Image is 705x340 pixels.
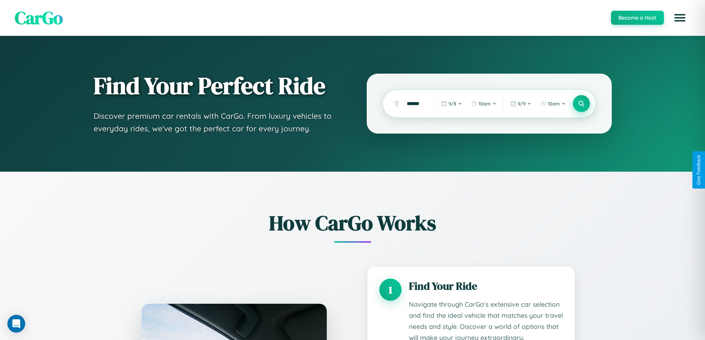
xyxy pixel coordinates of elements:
div: Open Intercom Messenger [7,315,25,333]
div: Give Feedback [696,155,701,185]
button: 9/8 [437,98,466,110]
span: 9 / 8 [449,101,456,107]
button: Become a Host [611,11,664,25]
h3: Find Your Ride [409,279,563,293]
button: 10am [467,98,500,110]
span: 9 / 9 [518,101,526,107]
button: 9/9 [507,98,535,110]
p: Discover premium car rentals with CarGo. From luxury vehicles to everyday rides, we've got the pe... [94,110,338,135]
h2: How CarGo Works [131,209,575,237]
div: 1 [379,279,402,301]
span: 10am [479,101,491,107]
span: 10am [548,101,560,107]
button: 10am [537,98,570,110]
h1: Find Your Perfect Ride [94,73,338,99]
button: Open menu [669,7,690,28]
span: CarGo [15,6,63,30]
